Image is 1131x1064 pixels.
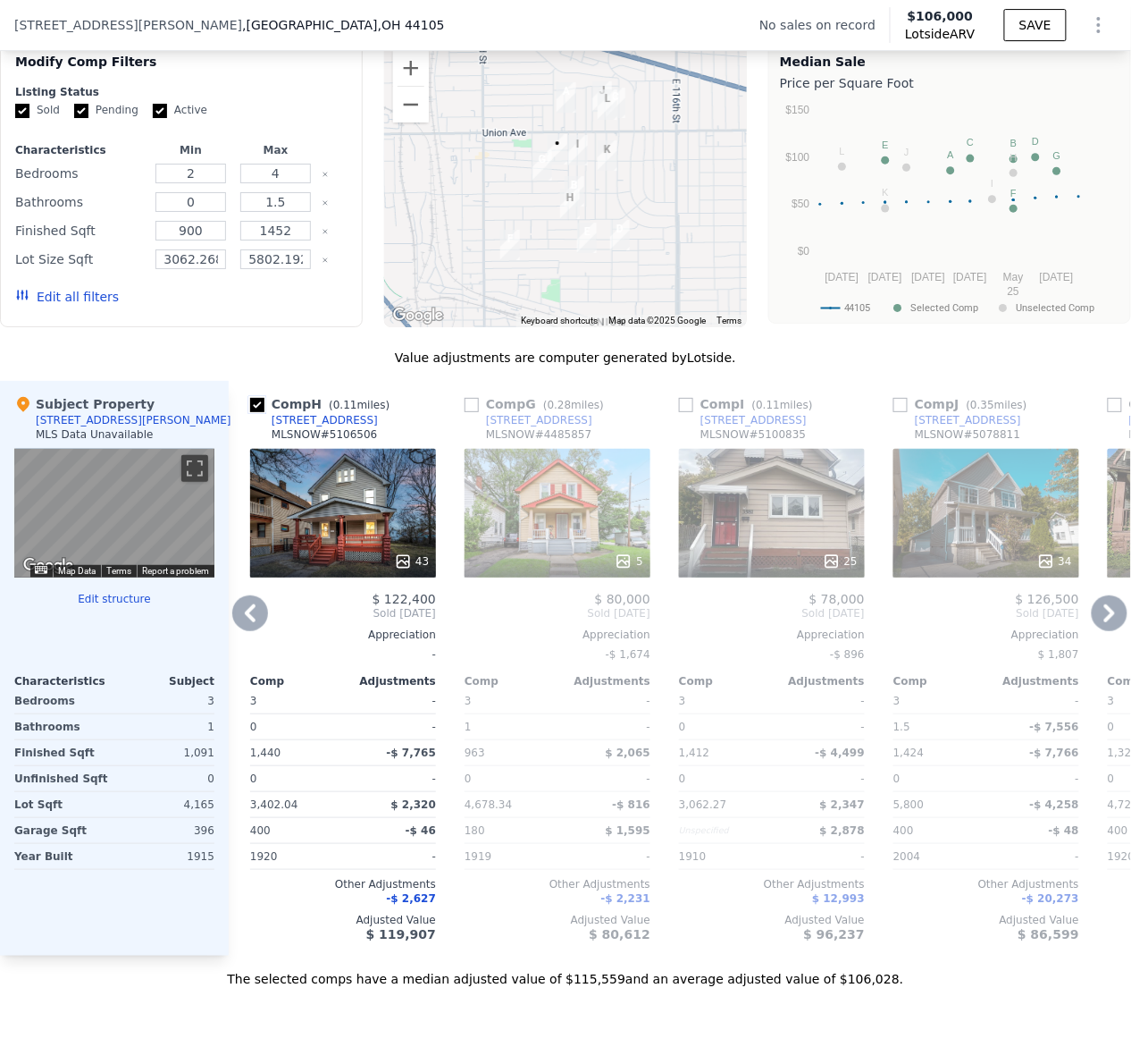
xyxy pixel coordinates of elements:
text: $0 [798,245,810,258]
div: - [775,844,865,869]
span: 0 [1108,773,1115,785]
div: 3581 E 104th St [561,128,595,173]
span: ( miles) [959,399,1035,411]
div: Comp J [893,395,1035,413]
text: $100 [786,151,810,164]
span: 0 [679,773,686,785]
div: Bedrooms [15,161,145,186]
div: 396 [118,818,214,843]
text: K [883,187,890,198]
div: Characteristics [15,143,145,157]
div: 0 [118,766,214,791]
span: -$ 2,627 [387,892,436,905]
div: - [347,714,436,739]
div: MLSNOW # 5078811 [915,427,1020,442]
text: I [991,178,993,189]
div: - [347,688,436,714]
span: 0.11 [756,399,780,411]
div: Characteristics [14,674,114,688]
div: Adjustments [986,674,1079,688]
div: Comp [465,674,557,688]
div: - [990,844,1079,869]
div: 3440 E 108th St [585,74,619,119]
div: Finished Sqft [14,740,111,765]
span: $106,000 [908,9,974,23]
text: 44105 [844,302,871,314]
span: 0.35 [970,399,994,411]
div: Appreciation [679,628,865,642]
span: -$ 4,258 [1030,798,1079,811]
div: Comp I [679,395,820,413]
span: 3 [465,695,472,707]
img: Google [19,554,78,578]
div: Other Adjustments [250,877,436,891]
span: 1,412 [679,747,709,759]
div: 34 [1037,553,1072,570]
div: Max [237,143,314,157]
img: Google [389,304,448,327]
div: Other Adjustments [465,877,650,891]
span: 3,062.27 [679,798,726,811]
svg: A chart. [780,96,1113,319]
div: 10108 Benham Ave [540,127,574,172]
div: Adjustments [343,674,436,688]
div: 4,165 [118,792,214,817]
div: Comp [679,674,772,688]
div: 1920 [250,844,339,869]
div: 43 [394,553,429,570]
button: Keyboard shortcuts [521,315,598,327]
span: $ 2,320 [391,798,436,811]
div: Year Built [14,844,111,869]
div: MLSNOW # 5100835 [700,427,806,442]
div: - [561,714,650,739]
a: Terms (opens in new tab) [106,566,131,576]
div: 3715 E 103rd St [553,182,587,226]
button: Show Options [1081,7,1117,43]
div: Median Sale [780,53,1119,71]
span: 3 [1108,695,1115,707]
input: Active [153,104,167,118]
span: $ 2,878 [820,824,865,837]
div: Listing Status [15,85,348,99]
span: ( miles) [536,399,611,411]
div: Street View [14,449,214,578]
text: [DATE] [953,271,987,283]
span: , OH 44105 [378,18,445,32]
span: 0 [465,773,472,785]
span: $ 1,807 [1038,648,1079,661]
span: -$ 816 [612,798,650,811]
div: Unspecified [679,818,768,843]
button: Clear [322,228,329,235]
span: 4,678.34 [465,798,512,811]
div: Unfinished Sqft [14,766,111,791]
text: E [883,139,889,150]
text: L [840,146,845,156]
span: 3 [893,695,901,707]
span: $ 78,000 [809,592,865,606]
div: [STREET_ADDRESS] [486,413,592,427]
span: 5,800 [893,798,924,811]
div: 1 [118,714,214,739]
div: Adjusted Value [465,913,650,927]
span: 3 [250,695,257,707]
div: Adjusted Value [679,913,865,927]
a: Open this area in Google Maps (opens a new window) [389,304,448,327]
span: 0.28 [548,399,572,411]
div: Appreciation [465,628,650,642]
div: MLSNOW # 4485857 [486,427,591,442]
span: 0 [250,773,257,785]
div: Modify Comp Filters [15,53,348,85]
div: 1,091 [118,740,214,765]
button: Clear [322,171,329,178]
span: -$ 7,765 [387,747,436,759]
input: Pending [74,104,88,118]
button: Edit structure [14,592,214,606]
button: Edit all filters [15,288,119,306]
div: - [775,766,865,791]
div: Lot Sqft [14,792,111,817]
div: Adjusted Value [250,913,436,927]
span: [STREET_ADDRESS][PERSON_NAME] [14,16,242,34]
span: -$ 7,766 [1030,747,1079,759]
div: 5 [615,553,643,570]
